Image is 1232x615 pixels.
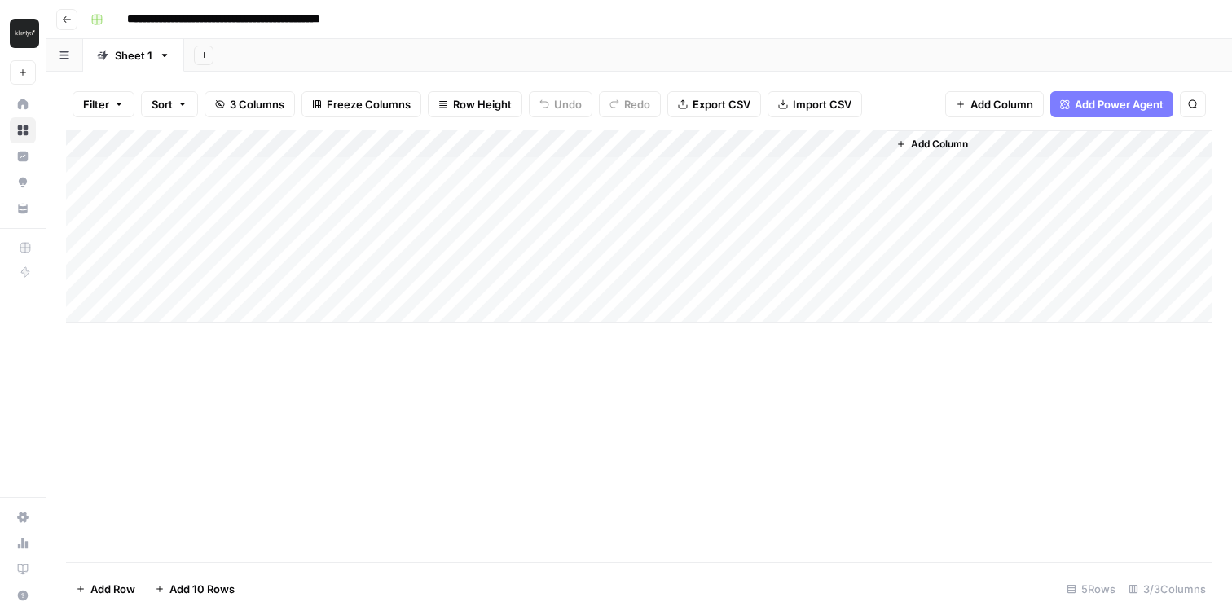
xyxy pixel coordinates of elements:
[10,582,36,608] button: Help + Support
[10,91,36,117] a: Home
[1122,576,1212,602] div: 3/3 Columns
[152,96,173,112] span: Sort
[169,581,235,597] span: Add 10 Rows
[10,117,36,143] a: Browse
[890,134,975,155] button: Add Column
[599,91,661,117] button: Redo
[10,19,39,48] img: Klaviyo Logo
[1075,96,1164,112] span: Add Power Agent
[10,504,36,530] a: Settings
[115,47,152,64] div: Sheet 1
[73,91,134,117] button: Filter
[327,96,411,112] span: Freeze Columns
[793,96,851,112] span: Import CSV
[10,195,36,222] a: Your Data
[66,576,145,602] button: Add Row
[83,39,184,72] a: Sheet 1
[90,581,135,597] span: Add Row
[667,91,761,117] button: Export CSV
[693,96,750,112] span: Export CSV
[1060,576,1122,602] div: 5 Rows
[141,91,198,117] button: Sort
[970,96,1033,112] span: Add Column
[301,91,421,117] button: Freeze Columns
[624,96,650,112] span: Redo
[554,96,582,112] span: Undo
[230,96,284,112] span: 3 Columns
[529,91,592,117] button: Undo
[10,169,36,195] a: Opportunities
[945,91,1044,117] button: Add Column
[10,556,36,582] a: Learning Hub
[10,530,36,556] a: Usage
[911,137,968,152] span: Add Column
[768,91,862,117] button: Import CSV
[428,91,522,117] button: Row Height
[145,576,244,602] button: Add 10 Rows
[453,96,512,112] span: Row Height
[83,96,109,112] span: Filter
[1050,91,1173,117] button: Add Power Agent
[10,13,36,54] button: Workspace: Klaviyo
[205,91,295,117] button: 3 Columns
[10,143,36,169] a: Insights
